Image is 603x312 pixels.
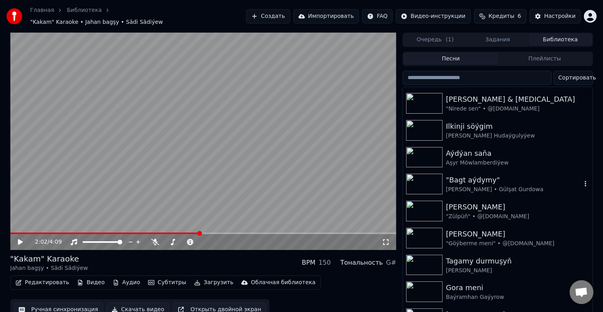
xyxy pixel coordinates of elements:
span: 4:09 [49,238,62,246]
button: Плейлисты [498,53,592,64]
div: 150 [319,258,331,267]
div: Настройки [544,12,576,20]
span: 2:02 [35,238,47,246]
div: G# [386,258,397,267]
div: Gora meni [446,282,589,293]
div: [PERSON_NAME] [446,229,589,240]
div: Открытый чат [570,280,593,304]
button: Загрузить [191,277,237,288]
span: Сортировать [559,74,596,82]
span: "Kakam" Karaoke • Jahan bagşy • Sädi Sädiýew [30,18,163,26]
button: Очередь [404,34,466,45]
div: [PERSON_NAME] Hudaýgulyýew [446,132,589,140]
span: 6 [518,12,521,20]
button: Кредиты6 [474,9,526,23]
div: Aşyr Möwlamberdiýew [446,159,589,167]
button: FAQ [362,9,393,23]
span: Кредиты [489,12,514,20]
div: / [35,238,54,246]
button: Песни [404,53,498,64]
a: Главная [30,6,54,14]
button: Библиотека [529,34,592,45]
button: Импортировать [293,9,359,23]
button: Аудио [110,277,143,288]
img: youka [6,8,22,24]
div: [PERSON_NAME] [446,202,589,213]
div: Тональность [340,258,383,267]
button: Видео-инструкции [396,9,470,23]
button: Субтитры [145,277,189,288]
div: "Göýberme meni" • @[DOMAIN_NAME] [446,240,589,248]
div: Jahan bagşy • Sädi Sädiýew [10,264,88,272]
div: Ilkinji söýgim [446,121,589,132]
div: Aýdýan saňa [446,148,589,159]
div: "Zülpüň" • @[DOMAIN_NAME] [446,213,589,221]
button: Задания [466,34,529,45]
div: Tagamy durmuşyň [446,256,589,267]
div: [PERSON_NAME] [446,267,589,275]
button: Настройки [530,9,581,23]
div: [PERSON_NAME] • Gülşat Gurdowa [446,186,581,194]
span: ( 1 ) [446,36,454,44]
div: "Bagt aýdymy" [446,174,581,186]
div: "Kakam" Karaoke [10,253,88,264]
a: Библиотека [67,6,102,14]
div: "Nirede sen" • @[DOMAIN_NAME] [446,105,589,113]
button: Видео [74,277,108,288]
button: Редактировать [12,277,73,288]
div: Облачная библиотека [251,279,316,287]
div: [PERSON_NAME] & [MEDICAL_DATA] [446,94,589,105]
button: Создать [246,9,290,23]
div: Baýramhan Gaýyrow [446,293,589,301]
nav: breadcrumb [30,6,246,26]
div: BPM [302,258,315,267]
